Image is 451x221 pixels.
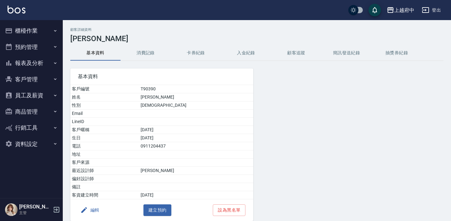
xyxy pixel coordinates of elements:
[70,159,139,167] td: 客戶來源
[70,142,139,150] td: 電話
[70,126,139,134] td: 客戶暱稱
[3,23,60,39] button: 櫃檯作業
[70,34,443,43] h3: [PERSON_NAME]
[171,46,221,61] button: 卡券紀錄
[372,46,422,61] button: 抽獎券紀錄
[70,110,139,118] td: Email
[394,6,414,14] div: 上越府中
[368,4,381,16] button: save
[139,93,253,101] td: [PERSON_NAME]
[70,46,121,61] button: 基本資料
[5,203,18,216] img: Person
[70,175,139,183] td: 偏好設計師
[139,191,253,199] td: [DATE]
[419,4,443,16] button: 登出
[70,118,139,126] td: LineID
[3,136,60,152] button: 資料設定
[321,46,372,61] button: 簡訊發送紀錄
[70,150,139,159] td: 地址
[121,46,171,61] button: 消費記錄
[70,101,139,110] td: 性別
[70,167,139,175] td: 最近設計師
[8,6,25,13] img: Logo
[3,39,60,55] button: 預約管理
[3,71,60,88] button: 客戶管理
[19,204,51,210] h5: [PERSON_NAME]
[221,46,271,61] button: 入金紀錄
[70,28,443,32] h2: 顧客詳細資料
[3,55,60,71] button: 報表及分析
[139,142,253,150] td: 0911204437
[19,210,51,216] p: 主管
[70,85,139,93] td: 客戶編號
[139,85,253,93] td: T90390
[143,204,172,216] button: 建立預約
[78,73,246,80] span: 基本資料
[3,104,60,120] button: 商品管理
[139,101,253,110] td: [DEMOGRAPHIC_DATA]
[70,134,139,142] td: 生日
[3,120,60,136] button: 行銷工具
[70,183,139,191] td: 備註
[271,46,321,61] button: 顧客追蹤
[70,191,139,199] td: 客資建立時間
[3,87,60,104] button: 員工及薪資
[384,4,417,17] button: 上越府中
[139,167,253,175] td: [PERSON_NAME]
[213,204,245,216] button: 設為黑名單
[139,126,253,134] td: [DATE]
[78,204,102,216] button: 編輯
[70,93,139,101] td: 姓名
[139,134,253,142] td: [DATE]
